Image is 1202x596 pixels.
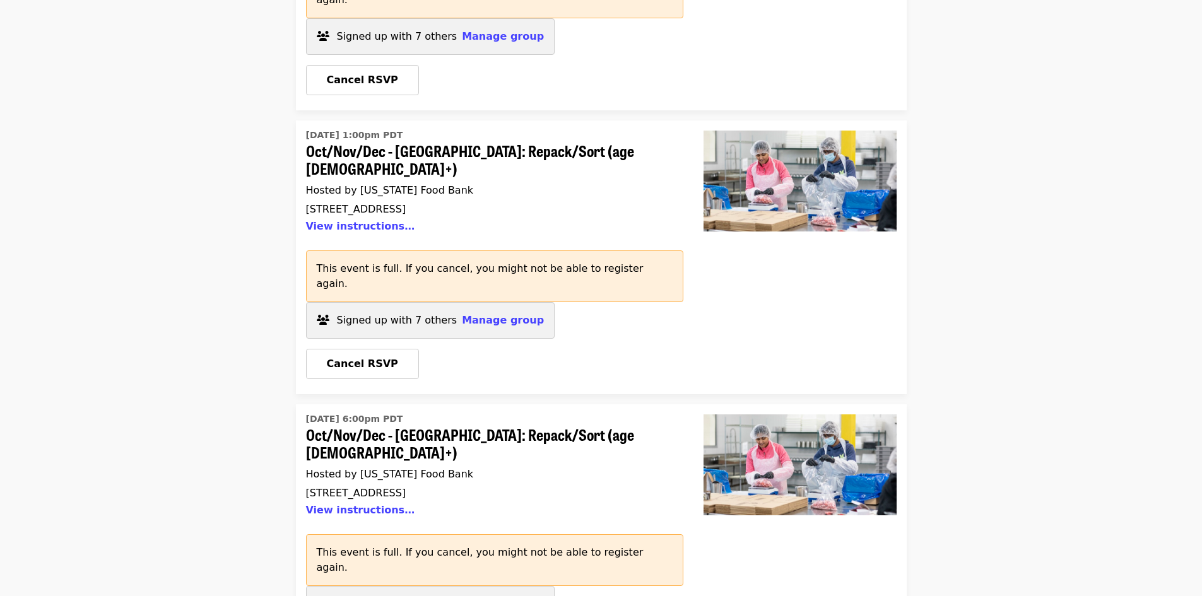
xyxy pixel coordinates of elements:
[306,487,673,499] div: [STREET_ADDRESS]
[306,65,419,95] button: Cancel RSVP
[306,504,415,516] button: View instructions…
[306,184,474,196] span: Hosted by [US_STATE] Food Bank
[317,545,673,575] p: This event is full. If you cancel, you might not be able to register again.
[704,131,897,231] img: Oct/Nov/Dec - Beaverton: Repack/Sort (age 10+)
[462,30,544,42] span: Manage group
[327,74,398,86] span: Cancel RSVP
[306,126,673,240] a: Oct/Nov/Dec - Beaverton: Repack/Sort (age 10+)
[306,468,474,480] span: Hosted by [US_STATE] Food Bank
[462,29,544,44] button: Manage group
[337,314,457,326] span: Signed up with 7 others
[704,414,897,515] img: Oct/Nov/Dec - Beaverton: Repack/Sort (age 10+)
[317,30,329,42] i: users icon
[306,349,419,379] button: Cancel RSVP
[337,30,457,42] span: Signed up with 7 others
[306,412,403,426] time: [DATE] 6:00pm PDT
[317,261,673,291] p: This event is full. If you cancel, you might not be able to register again.
[306,142,673,178] span: Oct/Nov/Dec - [GEOGRAPHIC_DATA]: Repack/Sort (age [DEMOGRAPHIC_DATA]+)
[306,203,673,215] div: [STREET_ADDRESS]
[693,120,907,394] a: Oct/Nov/Dec - Beaverton: Repack/Sort (age 10+)
[306,220,415,232] button: View instructions…
[306,129,403,142] time: [DATE] 1:00pm PDT
[317,314,329,326] i: users icon
[306,409,673,524] a: Oct/Nov/Dec - Beaverton: Repack/Sort (age 10+)
[462,313,544,328] button: Manage group
[306,426,673,462] span: Oct/Nov/Dec - [GEOGRAPHIC_DATA]: Repack/Sort (age [DEMOGRAPHIC_DATA]+)
[462,314,544,326] span: Manage group
[327,358,398,370] span: Cancel RSVP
